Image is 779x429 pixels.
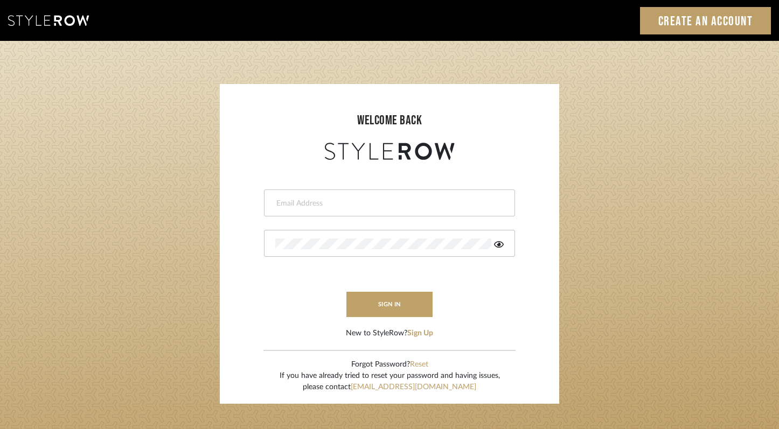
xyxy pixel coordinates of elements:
button: sign in [346,292,433,317]
button: Sign Up [407,328,433,339]
a: [EMAIL_ADDRESS][DOMAIN_NAME] [351,383,476,391]
input: Email Address [275,198,501,209]
a: Create an Account [640,7,771,34]
div: If you have already tried to reset your password and having issues, please contact [280,370,500,393]
div: New to StyleRow? [346,328,433,339]
div: Forgot Password? [280,359,500,370]
div: welcome back [231,111,548,130]
button: Reset [410,359,428,370]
